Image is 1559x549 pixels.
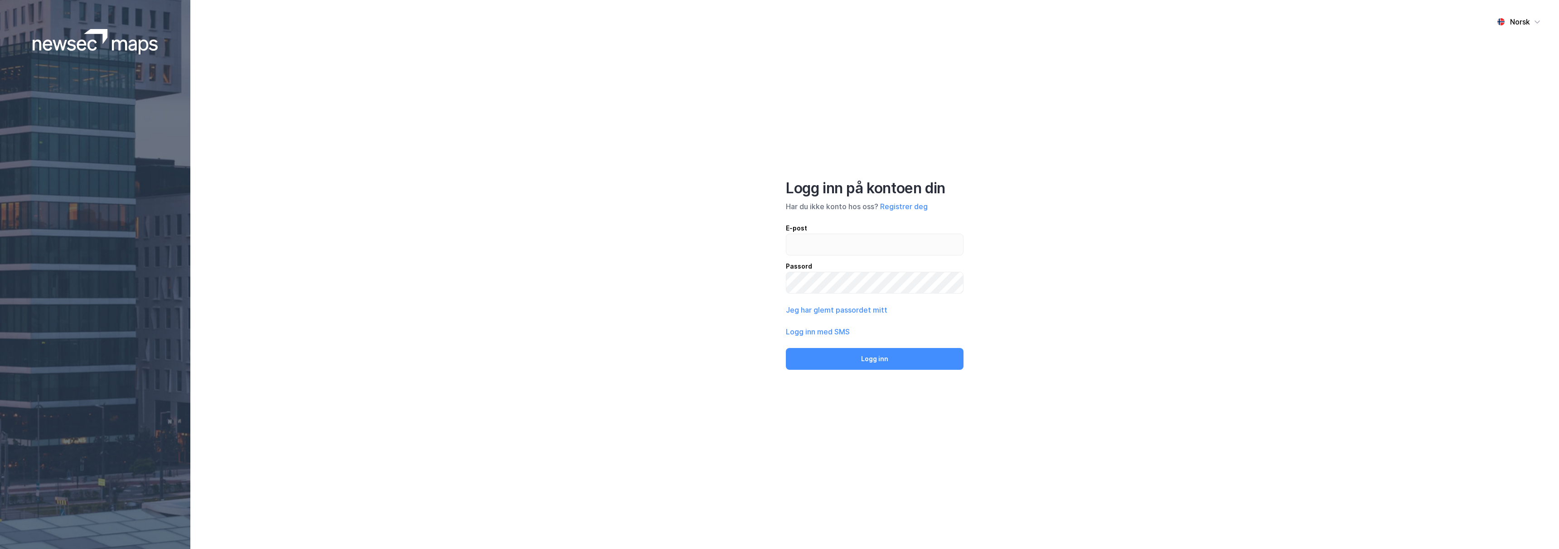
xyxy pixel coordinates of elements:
[786,304,887,315] button: Jeg har glemt passordet mitt
[786,179,963,197] div: Logg inn på kontoen din
[786,348,963,370] button: Logg inn
[786,261,963,272] div: Passord
[1510,16,1530,27] div: Norsk
[786,201,963,212] div: Har du ikke konto hos oss?
[786,326,850,337] button: Logg inn med SMS
[786,223,963,234] div: E-post
[880,201,928,212] button: Registrer deg
[33,29,158,54] img: logoWhite.bf58a803f64e89776f2b079ca2356427.svg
